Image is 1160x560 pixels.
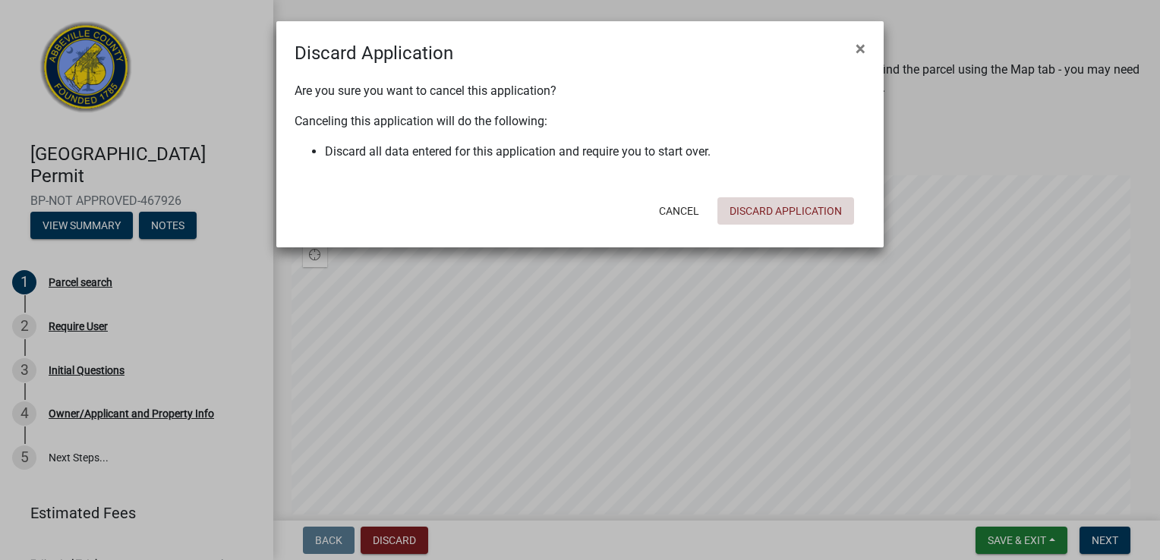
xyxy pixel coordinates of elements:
[295,82,865,100] p: Are you sure you want to cancel this application?
[856,38,865,59] span: ×
[295,39,453,67] h4: Discard Application
[647,197,711,225] button: Cancel
[843,27,878,70] button: Close
[295,112,865,131] p: Canceling this application will do the following:
[717,197,854,225] button: Discard Application
[325,143,865,161] li: Discard all data entered for this application and require you to start over.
